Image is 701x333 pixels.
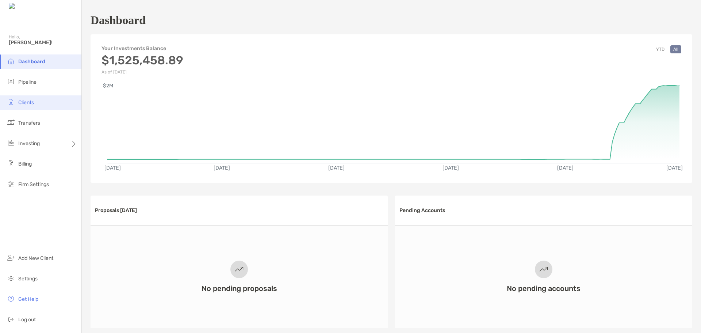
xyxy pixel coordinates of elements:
[214,165,230,171] text: [DATE]
[18,99,34,106] span: Clients
[7,315,15,323] img: logout icon
[507,284,581,293] h3: No pending accounts
[7,57,15,65] img: dashboard icon
[18,140,40,147] span: Investing
[103,83,113,89] text: $2M
[18,161,32,167] span: Billing
[18,296,38,302] span: Get Help
[18,255,53,261] span: Add New Client
[653,45,667,53] button: YTD
[399,207,445,213] h3: Pending Accounts
[7,274,15,283] img: settings icon
[91,14,146,27] h1: Dashboard
[670,45,681,53] button: All
[9,3,40,10] img: Zoe Logo
[18,181,49,188] span: Firm Settings
[328,165,345,171] text: [DATE]
[18,79,37,85] span: Pipeline
[18,120,40,126] span: Transfers
[7,139,15,147] img: investing icon
[7,294,15,303] img: get-help icon
[7,253,15,262] img: add_new_client icon
[95,207,137,213] h3: Proposals [DATE]
[202,284,277,293] h3: No pending proposals
[18,317,36,323] span: Log out
[101,45,183,52] h4: Your Investments Balance
[7,77,15,86] img: pipeline icon
[7,98,15,106] img: clients icon
[18,58,45,65] span: Dashboard
[443,165,459,171] text: [DATE]
[101,53,183,67] h3: $1,525,458.89
[7,118,15,127] img: transfers icon
[18,276,38,282] span: Settings
[7,179,15,188] img: firm-settings icon
[9,39,77,46] span: [PERSON_NAME]!
[104,165,121,171] text: [DATE]
[666,165,683,171] text: [DATE]
[7,159,15,168] img: billing icon
[101,69,183,75] p: As of [DATE]
[557,165,574,171] text: [DATE]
